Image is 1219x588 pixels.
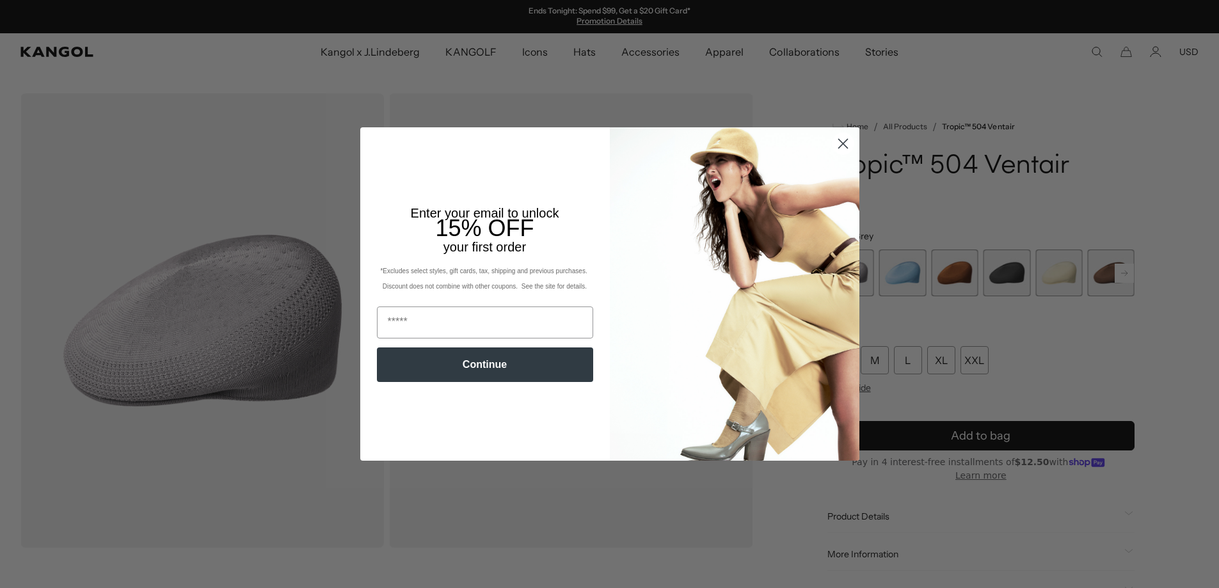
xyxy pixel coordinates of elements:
span: Enter your email to unlock [411,206,559,220]
span: your first order [443,240,526,254]
button: Close dialog [832,132,854,155]
span: *Excludes select styles, gift cards, tax, shipping and previous purchases. Discount does not comb... [380,267,589,290]
input: Email [377,306,593,338]
button: Continue [377,347,593,382]
img: 93be19ad-e773-4382-80b9-c9d740c9197f.jpeg [610,127,859,460]
span: 15% OFF [435,215,534,241]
